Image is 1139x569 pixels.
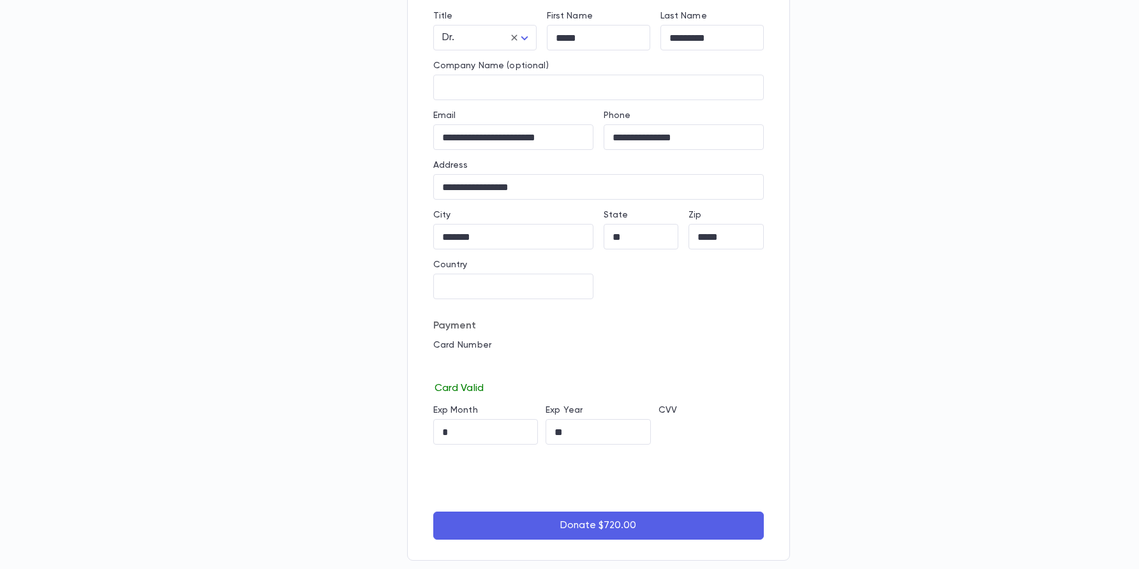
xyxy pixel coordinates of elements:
[433,320,764,332] p: Payment
[433,354,764,380] iframe: card
[433,61,549,71] label: Company Name (optional)
[604,210,629,220] label: State
[433,110,456,121] label: Email
[660,11,707,21] label: Last Name
[433,160,468,170] label: Address
[433,512,764,540] button: Donate $720.00
[433,405,478,415] label: Exp Month
[659,419,764,445] iframe: cvv
[546,405,583,415] label: Exp Year
[547,11,593,21] label: First Name
[659,405,764,415] p: CVV
[604,110,631,121] label: Phone
[433,11,453,21] label: Title
[433,380,764,395] p: Card Valid
[433,260,468,270] label: Country
[442,33,454,43] span: Dr.
[689,210,701,220] label: Zip
[433,26,537,50] div: Dr.
[433,210,451,220] label: City
[433,340,764,350] p: Card Number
